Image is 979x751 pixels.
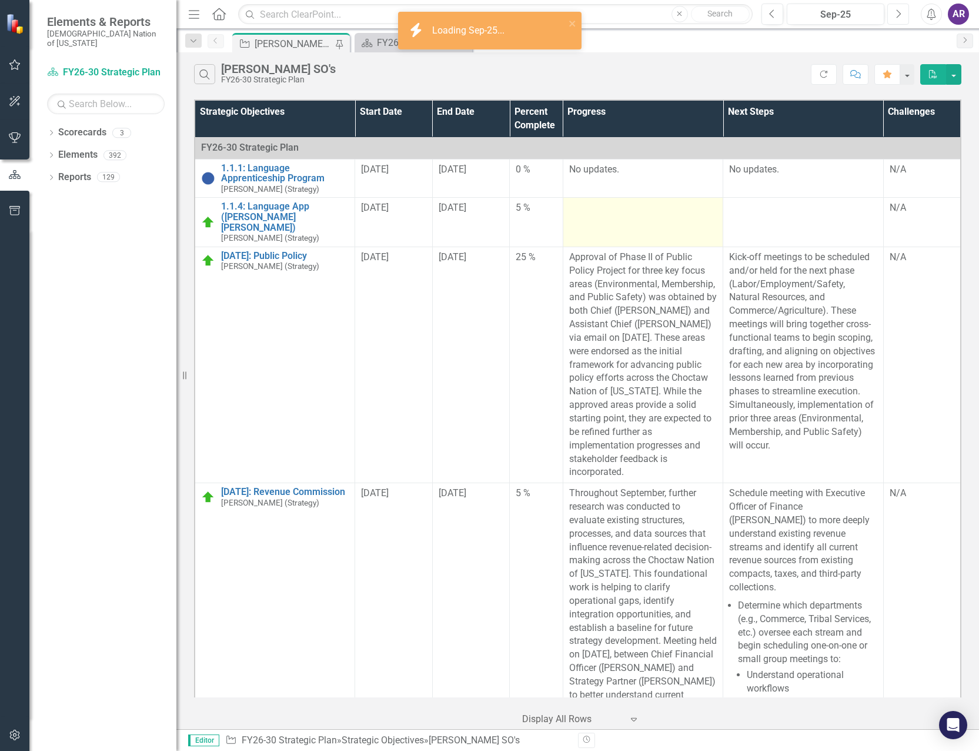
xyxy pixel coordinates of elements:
a: Scorecards [58,126,106,139]
a: [DATE]: Public Policy [221,251,349,261]
a: 1.1.1: Language Apprenticeship Program [221,163,349,184]
p: No updates. [729,163,877,177]
img: Not Started [201,171,215,185]
p: N/A [890,251,954,264]
td: Double-Click to Edit Right Click for Context Menu [195,198,355,247]
img: ClearPoint Strategy [6,14,26,34]
td: Double-Click to Edit [355,247,433,483]
button: AR [948,4,969,25]
a: [DATE]: Revenue Commission [221,487,349,497]
div: FY26-30 Strategic Plan [221,75,336,84]
div: 129 [97,172,120,182]
td: Double-Click to Edit [432,159,510,198]
input: Search Below... [47,94,165,114]
li: Discuss implications for fund management [747,696,877,723]
p: Schedule meeting with Executive Officer of Finance ([PERSON_NAME]) to more deeply understand exis... [729,487,877,597]
td: Double-Click to Edit Right Click for Context Menu [195,247,355,483]
p: No updates. [569,163,717,177]
button: Search [691,6,750,22]
a: FY26-30 Strategic Plan [242,735,337,746]
span: [DATE] [361,202,389,213]
a: FY26-30 Strategic Plan [47,66,165,79]
td: Double-Click to Edit [563,247,723,483]
td: Double-Click to Edit [355,198,433,247]
a: Strategic Objectives [342,735,424,746]
button: close [569,16,577,30]
input: Search ClearPoint... [238,4,752,25]
div: 25 % [516,251,557,264]
td: Double-Click to Edit [432,198,510,247]
small: [PERSON_NAME] (Strategy) [221,185,319,194]
div: [PERSON_NAME] SO's [255,36,332,51]
span: [DATE] [361,251,389,262]
span: [DATE] [439,164,466,175]
td: Double-Click to Edit [510,159,563,198]
p: N/A [890,201,954,215]
td: Double-Click to Edit [355,159,433,198]
img: On Target [201,215,215,230]
div: » » [225,734,569,747]
img: On Target [201,490,215,504]
td: Double-Click to Edit [563,159,723,198]
span: Search [707,9,733,18]
span: [DATE] [439,251,466,262]
a: Reports [58,171,91,184]
span: Elements & Reports [47,15,165,29]
div: 392 [103,150,126,160]
td: Double-Click to Edit [510,198,563,247]
td: Double-Click to Edit [723,198,884,247]
a: 1.1.4: Language App ([PERSON_NAME] [PERSON_NAME]) [221,201,349,232]
div: 3 [112,128,131,138]
td: Double-Click to Edit [723,247,884,483]
small: [PERSON_NAME] (Strategy) [221,234,319,242]
div: 0 % [516,163,557,177]
td: Double-Click to Edit [510,247,563,483]
td: Double-Click to Edit [883,159,961,198]
a: Elements [58,148,98,162]
p: N/A [890,487,954,500]
div: [PERSON_NAME] SO's [429,735,520,746]
img: On Target [201,254,215,268]
td: Double-Click to Edit [723,159,884,198]
div: Open Intercom Messenger [939,711,967,739]
span: FY26-30 Strategic Plan [201,142,299,153]
div: FY26-30 Strategic Plan [377,35,455,50]
div: Loading Sep-25... [432,24,507,38]
div: 5 % [516,201,557,215]
span: Editor [188,735,219,746]
li: Understand operational workflows [747,669,877,696]
span: [DATE] [361,164,389,175]
small: [DEMOGRAPHIC_DATA] Nation of [US_STATE] [47,29,165,48]
p: N/A [890,163,954,177]
p: Throughout September, further research was conducted to evaluate existing structures, processes, ... [569,487,717,717]
div: 5 % [516,487,557,500]
small: [PERSON_NAME] (Strategy) [221,262,319,271]
button: Sep-25 [787,4,885,25]
p: Approval of Phase II of Public Policy Project for three key focus areas (Environmental, Membershi... [569,251,717,479]
td: Double-Click to Edit [563,198,723,247]
div: [PERSON_NAME] SO's [221,62,336,75]
span: [DATE] [439,487,466,499]
small: [PERSON_NAME] (Strategy) [221,499,319,507]
p: Kick-off meetings to be scheduled and/or held for the next phase (Labor/Employment/Safety, Natura... [729,251,877,455]
td: Double-Click to Edit [432,247,510,483]
span: [DATE] [439,202,466,213]
td: Double-Click to Edit [883,247,961,483]
a: FY26-30 Strategic Plan [357,35,455,50]
td: Double-Click to Edit Right Click for Context Menu [195,159,355,198]
div: Sep-25 [791,8,881,22]
span: [DATE] [361,487,389,499]
td: Double-Click to Edit [883,198,961,247]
